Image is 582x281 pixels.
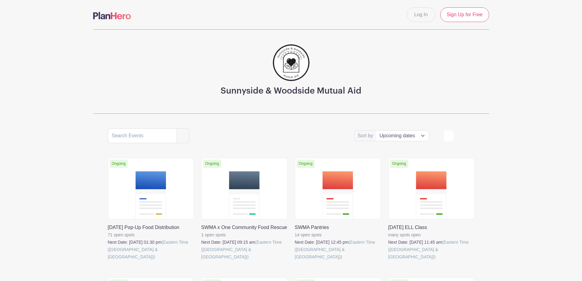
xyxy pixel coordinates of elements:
[444,130,474,141] div: order and view
[358,132,375,139] label: Sort by
[221,86,361,96] h3: Sunnyside & Woodside Mutual Aid
[407,7,435,22] a: Log In
[440,7,489,22] a: Sign Up for Free
[273,44,309,81] img: 256.png
[93,12,131,19] img: logo-507f7623f17ff9eddc593b1ce0a138ce2505c220e1c5a4e2b4648c50719b7d32.svg
[108,128,177,143] input: Search Events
